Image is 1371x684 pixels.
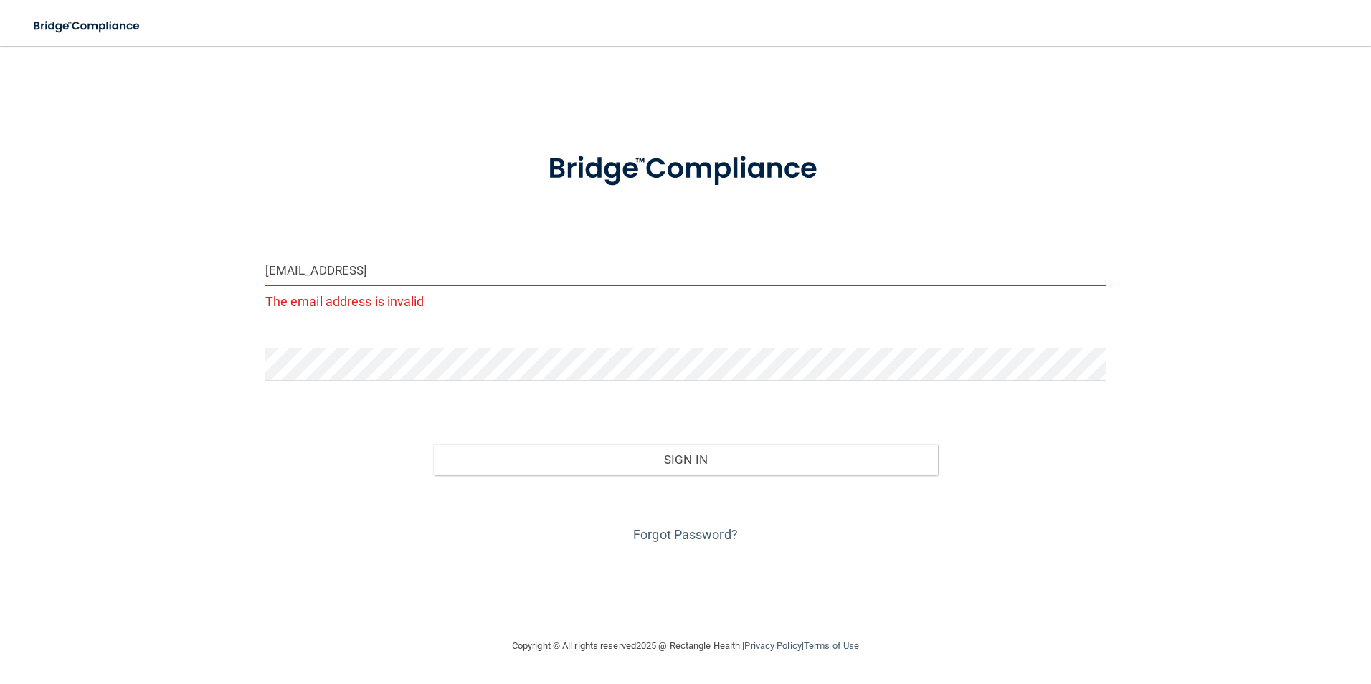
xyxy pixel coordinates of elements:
[265,290,1106,313] p: The email address is invalid
[804,640,859,651] a: Terms of Use
[265,254,1106,286] input: Email
[22,11,153,41] img: bridge_compliance_login_screen.278c3ca4.svg
[633,527,738,542] a: Forgot Password?
[518,132,853,206] img: bridge_compliance_login_screen.278c3ca4.svg
[424,623,947,669] div: Copyright © All rights reserved 2025 @ Rectangle Health | |
[433,444,938,475] button: Sign In
[744,640,801,651] a: Privacy Policy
